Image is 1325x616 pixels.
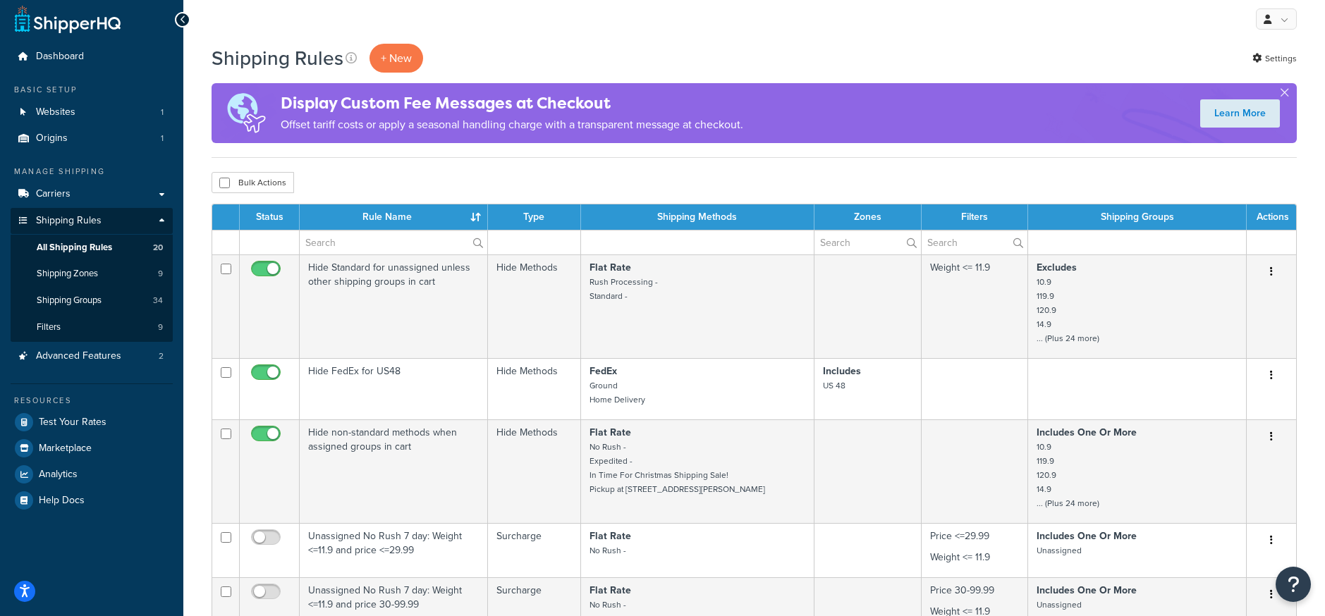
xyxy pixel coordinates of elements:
[488,204,581,230] th: Type
[11,395,173,407] div: Resources
[590,583,631,598] strong: Flat Rate
[11,235,173,261] li: All Shipping Rules
[922,230,1027,254] input: Search
[36,350,121,362] span: Advanced Features
[158,321,163,333] span: 9
[300,419,488,523] td: Hide non-standard methods when assigned groups in cart
[590,598,626,611] small: No Rush -
[161,133,164,144] span: 1
[11,84,173,96] div: Basic Setup
[814,230,921,254] input: Search
[11,314,173,340] li: Filters
[1037,425,1137,440] strong: Includes One Or More
[37,295,102,307] span: Shipping Groups
[11,99,173,125] a: Websites 1
[37,268,98,280] span: Shipping Zones
[11,261,173,287] a: Shipping Zones 9
[36,106,75,118] span: Websites
[300,358,488,419] td: Hide FedEx for US48
[11,436,173,461] a: Marketplace
[11,44,173,70] a: Dashboard
[1200,99,1280,128] a: Learn More
[11,314,173,340] a: Filters 9
[11,343,173,369] a: Advanced Features 2
[39,469,78,481] span: Analytics
[922,204,1028,230] th: Filters
[36,188,71,200] span: Carriers
[11,125,173,152] li: Origins
[11,462,173,487] a: Analytics
[1037,260,1077,275] strong: Excludes
[37,321,61,333] span: Filters
[581,204,814,230] th: Shipping Methods
[36,51,84,63] span: Dashboard
[1037,441,1099,510] small: 10.9 119.9 120.9 14.9 ... (Plus 24 more)
[1247,204,1296,230] th: Actions
[153,295,163,307] span: 34
[36,133,68,144] span: Origins
[39,417,106,429] span: Test Your Rates
[590,441,765,495] small: No Rush - Expedited - In Time For Christmas Shipping Sale! Pickup at [STREET_ADDRESS][PERSON_NAME]
[922,523,1028,577] td: Price <=29.99
[300,254,488,358] td: Hide Standard for unassigned unless other shipping groups in cart
[590,260,631,275] strong: Flat Rate
[158,268,163,280] span: 9
[814,204,922,230] th: Zones
[1028,204,1247,230] th: Shipping Groups
[11,488,173,513] a: Help Docs
[11,288,173,314] li: Shipping Groups
[590,544,626,557] small: No Rush -
[11,99,173,125] li: Websites
[1037,598,1082,611] small: Unassigned
[930,550,1019,565] p: Weight <= 11.9
[11,235,173,261] a: All Shipping Rules 20
[823,364,861,378] strong: Includes
[590,529,631,543] strong: Flat Rate
[300,230,487,254] input: Search
[590,364,617,378] strong: FedEx
[1276,567,1311,602] button: Open Resource Center
[161,106,164,118] span: 1
[1037,529,1137,543] strong: Includes One Or More
[153,242,163,254] span: 20
[281,115,743,135] p: Offset tariff costs or apply a seasonal handling charge with a transparent message at checkout.
[11,288,173,314] a: Shipping Groups 34
[11,208,173,342] li: Shipping Rules
[590,276,658,302] small: Rush Processing - Standard -
[590,379,645,406] small: Ground Home Delivery
[11,125,173,152] a: Origins 1
[281,92,743,115] h4: Display Custom Fee Messages at Checkout
[15,5,121,33] a: ShipperHQ Home
[11,409,173,435] li: Test Your Rates
[823,379,845,392] small: US 48
[488,419,581,523] td: Hide Methods
[1252,49,1297,68] a: Settings
[39,495,85,507] span: Help Docs
[488,358,581,419] td: Hide Methods
[39,443,92,455] span: Marketplace
[37,242,112,254] span: All Shipping Rules
[11,261,173,287] li: Shipping Zones
[11,181,173,207] a: Carriers
[11,166,173,178] div: Manage Shipping
[212,83,281,143] img: duties-banner-06bc72dcb5fe05cb3f9472aba00be2ae8eb53ab6f0d8bb03d382ba314ac3c341.png
[922,254,1028,358] td: Weight <= 11.9
[36,215,102,227] span: Shipping Rules
[370,44,423,73] p: + New
[300,204,488,230] th: Rule Name : activate to sort column ascending
[11,343,173,369] li: Advanced Features
[488,523,581,577] td: Surcharge
[240,204,300,230] th: Status
[11,208,173,234] a: Shipping Rules
[1037,276,1099,345] small: 10.9 119.9 120.9 14.9 ... (Plus 24 more)
[590,425,631,440] strong: Flat Rate
[212,44,343,72] h1: Shipping Rules
[212,172,294,193] button: Bulk Actions
[1037,583,1137,598] strong: Includes One Or More
[159,350,164,362] span: 2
